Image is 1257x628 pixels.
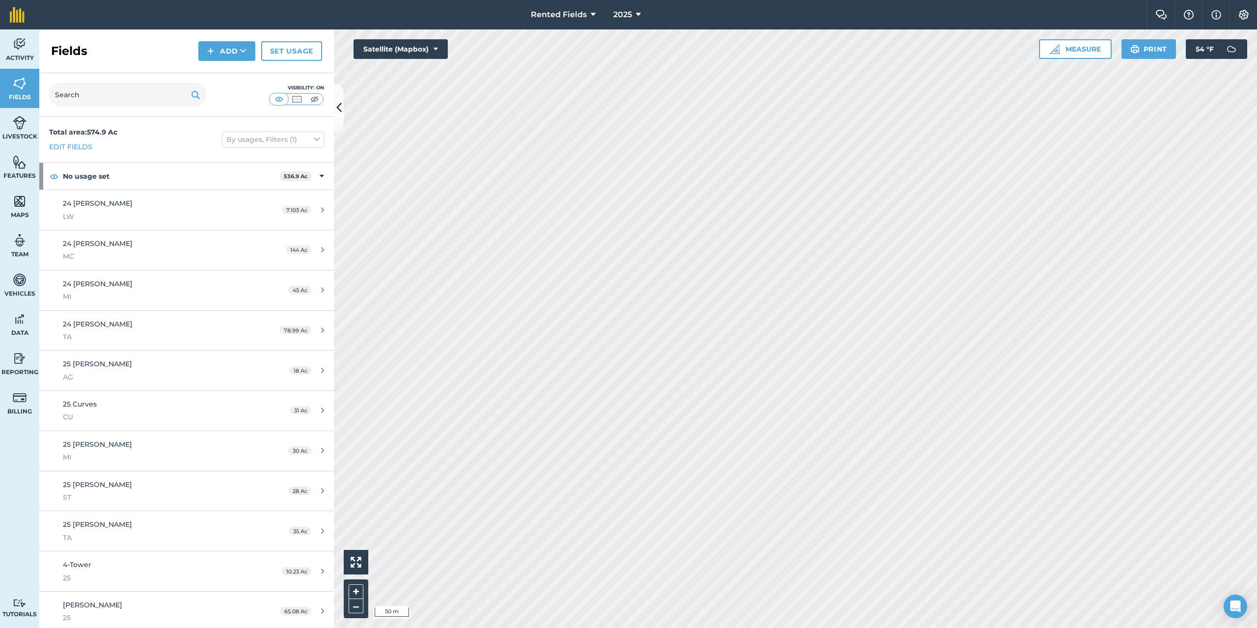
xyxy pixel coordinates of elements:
[531,9,587,21] span: Rented Fields
[39,271,334,310] a: 24 [PERSON_NAME]MI45 Ac
[13,599,27,608] img: svg+xml;base64,PD94bWwgdmVyc2lvbj0iMS4wIiBlbmNvZGluZz0idXRmLTgiPz4KPCEtLSBHZW5lcmF0b3I6IEFkb2JlIE...
[63,411,247,422] span: CU
[273,94,285,104] img: svg+xml;base64,PHN2ZyB4bWxucz0iaHR0cDovL3d3dy53My5vcmcvMjAwMC9zdmciIHdpZHRoPSI1MCIgaGVpZ2h0PSI0MC...
[63,480,132,489] span: 25 [PERSON_NAME]
[198,41,255,61] button: Add
[13,233,27,248] img: svg+xml;base64,PD94bWwgdmVyc2lvbj0iMS4wIiBlbmNvZGluZz0idXRmLTgiPz4KPCEtLSBHZW5lcmF0b3I6IEFkb2JlIE...
[63,359,132,368] span: 25 [PERSON_NAME]
[49,83,206,107] input: Search
[351,557,361,568] img: Four arrows, one pointing top left, one top right, one bottom right and the last bottom left
[1039,39,1112,59] button: Measure
[63,520,132,529] span: 25 [PERSON_NAME]
[39,230,334,270] a: 24 [PERSON_NAME]MC144 Ac
[63,251,247,262] span: MC
[39,471,334,511] a: 25 [PERSON_NAME]ST28 Ac
[63,440,132,449] span: 25 [PERSON_NAME]
[50,170,58,182] img: svg+xml;base64,PHN2ZyB4bWxucz0iaHR0cDovL3d3dy53My5vcmcvMjAwMC9zdmciIHdpZHRoPSIxOCIgaGVpZ2h0PSIyNC...
[1211,9,1221,21] img: svg+xml;base64,PHN2ZyB4bWxucz0iaHR0cDovL3d3dy53My5vcmcvMjAwMC9zdmciIHdpZHRoPSIxNyIgaGVpZ2h0PSIxNy...
[63,331,247,342] span: TA
[39,190,334,230] a: 24 [PERSON_NAME]LW7.103 Ac
[63,400,97,409] span: 25 Curves
[1050,44,1060,54] img: Ruler icon
[1224,595,1247,618] div: Open Intercom Messenger
[51,43,87,59] h2: Fields
[1186,39,1247,59] button: 54 °F
[63,320,133,328] span: 24 [PERSON_NAME]
[63,291,247,302] span: MI
[13,351,27,366] img: svg+xml;base64,PD94bWwgdmVyc2lvbj0iMS4wIiBlbmNvZGluZz0idXRmLTgiPz4KPCEtLSBHZW5lcmF0b3I6IEFkb2JlIE...
[13,115,27,130] img: svg+xml;base64,PD94bWwgdmVyc2lvbj0iMS4wIiBlbmNvZGluZz0idXRmLTgiPz4KPCEtLSBHZW5lcmF0b3I6IEFkb2JlIE...
[63,163,279,190] strong: No usage set
[286,246,311,254] span: 144 Ac
[13,76,27,91] img: svg+xml;base64,PHN2ZyB4bWxucz0iaHR0cDovL3d3dy53My5vcmcvMjAwMC9zdmciIHdpZHRoPSI1NiIgaGVpZ2h0PSI2MC...
[39,163,334,190] div: No usage set536.9 Ac
[1238,10,1250,20] img: A cog icon
[349,599,363,613] button: –
[63,573,247,583] span: 25
[63,279,133,288] span: 24 [PERSON_NAME]
[1155,10,1167,20] img: Two speech bubbles overlapping with the left bubble in the forefront
[13,194,27,209] img: svg+xml;base64,PHN2ZyB4bWxucz0iaHR0cDovL3d3dy53My5vcmcvMjAwMC9zdmciIHdpZHRoPSI1NiIgaGVpZ2h0PSI2MC...
[39,551,334,591] a: 4-Tower2510.23 Ac
[289,527,311,535] span: 35 Ac
[288,487,311,495] span: 28 Ac
[63,211,247,222] span: LW
[1121,39,1176,59] button: Print
[291,94,303,104] img: svg+xml;base64,PHN2ZyB4bWxucz0iaHR0cDovL3d3dy53My5vcmcvMjAwMC9zdmciIHdpZHRoPSI1MCIgaGVpZ2h0PSI0MC...
[354,39,448,59] button: Satellite (Mapbox)
[63,532,247,543] span: TA
[1222,39,1241,59] img: svg+xml;base64,PD94bWwgdmVyc2lvbj0iMS4wIiBlbmNvZGluZz0idXRmLTgiPz4KPCEtLSBHZW5lcmF0b3I6IEFkb2JlIE...
[49,128,117,137] strong: Total area : 574.9 Ac
[191,89,200,101] img: svg+xml;base64,PHN2ZyB4bWxucz0iaHR0cDovL3d3dy53My5vcmcvMjAwMC9zdmciIHdpZHRoPSIxOSIgaGVpZ2h0PSIyNC...
[63,239,133,248] span: 24 [PERSON_NAME]
[282,206,311,214] span: 7.103 Ac
[63,372,247,382] span: AG
[39,431,334,471] a: 25 [PERSON_NAME]MI30 Ac
[13,273,27,287] img: svg+xml;base64,PD94bWwgdmVyc2lvbj0iMS4wIiBlbmNvZGluZz0idXRmLTgiPz4KPCEtLSBHZW5lcmF0b3I6IEFkb2JlIE...
[10,7,25,23] img: fieldmargin Logo
[1130,43,1140,55] img: svg+xml;base64,PHN2ZyB4bWxucz0iaHR0cDovL3d3dy53My5vcmcvMjAwMC9zdmciIHdpZHRoPSIxOSIgaGVpZ2h0PSIyNC...
[308,94,321,104] img: svg+xml;base64,PHN2ZyB4bWxucz0iaHR0cDovL3d3dy53My5vcmcvMjAwMC9zdmciIHdpZHRoPSI1MCIgaGVpZ2h0PSI0MC...
[63,492,247,503] span: ST
[261,41,322,61] a: Set usage
[39,351,334,390] a: 25 [PERSON_NAME]AG18 Ac
[280,607,311,615] span: 65.08 Ac
[49,141,92,152] a: Edit fields
[1196,39,1214,59] span: 54 ° F
[63,452,247,463] span: MI
[289,366,311,375] span: 18 Ac
[288,286,311,294] span: 45 Ac
[13,390,27,405] img: svg+xml;base64,PD94bWwgdmVyc2lvbj0iMS4wIiBlbmNvZGluZz0idXRmLTgiPz4KPCEtLSBHZW5lcmF0b3I6IEFkb2JlIE...
[63,199,133,208] span: 24 [PERSON_NAME]
[269,84,324,92] div: Visibility: On
[284,173,308,180] strong: 536.9 Ac
[279,326,311,334] span: 78.99 Ac
[39,311,334,351] a: 24 [PERSON_NAME]TA78.99 Ac
[288,446,311,455] span: 30 Ac
[13,312,27,327] img: svg+xml;base64,PD94bWwgdmVyc2lvbj0iMS4wIiBlbmNvZGluZz0idXRmLTgiPz4KPCEtLSBHZW5lcmF0b3I6IEFkb2JlIE...
[613,9,632,21] span: 2025
[282,567,311,575] span: 10.23 Ac
[207,45,214,57] img: svg+xml;base64,PHN2ZyB4bWxucz0iaHR0cDovL3d3dy53My5vcmcvMjAwMC9zdmciIHdpZHRoPSIxNCIgaGVpZ2h0PSIyNC...
[39,511,334,551] a: 25 [PERSON_NAME]TA35 Ac
[13,37,27,52] img: svg+xml;base64,PD94bWwgdmVyc2lvbj0iMS4wIiBlbmNvZGluZz0idXRmLTgiPz4KPCEtLSBHZW5lcmF0b3I6IEFkb2JlIE...
[63,601,122,609] span: [PERSON_NAME]
[13,155,27,169] img: svg+xml;base64,PHN2ZyB4bWxucz0iaHR0cDovL3d3dy53My5vcmcvMjAwMC9zdmciIHdpZHRoPSI1NiIgaGVpZ2h0PSI2MC...
[290,406,311,414] span: 31 Ac
[63,612,247,623] span: 25
[63,560,91,569] span: 4-Tower
[349,584,363,599] button: +
[39,391,334,431] a: 25 CurvesCU31 Ac
[222,132,324,147] button: By usages, Filters (1)
[1183,10,1195,20] img: A question mark icon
